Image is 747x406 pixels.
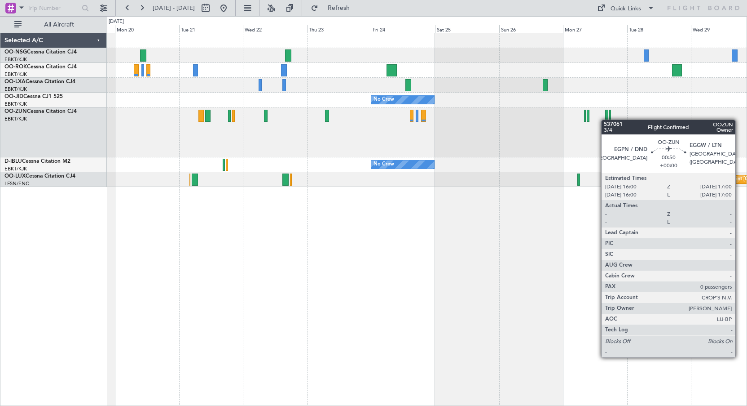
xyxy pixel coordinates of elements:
a: OO-ROKCessna Citation CJ4 [4,64,77,70]
button: All Aircraft [10,18,97,32]
a: OO-LUXCessna Citation CJ4 [4,174,75,179]
a: LFSN/ENC [4,180,29,187]
a: OO-JIDCessna CJ1 525 [4,94,63,99]
div: Sun 26 [499,25,563,33]
div: Tue 28 [627,25,691,33]
span: OO-LXA [4,79,26,85]
div: Thu 23 [307,25,371,33]
span: OO-JID [4,94,23,99]
a: OO-NSGCessna Citation CJ4 [4,49,77,55]
span: Refresh [320,5,358,11]
span: All Aircraft [23,22,95,28]
span: [DATE] - [DATE] [153,4,195,12]
div: [DATE] [109,18,124,26]
span: OO-NSG [4,49,27,55]
div: No Crew [373,93,394,107]
div: No Crew [373,158,394,171]
span: OO-LUX [4,174,26,179]
a: D-IBLUCessna Citation M2 [4,159,70,164]
a: EBKT/KJK [4,165,27,172]
a: EBKT/KJK [4,56,27,63]
a: EBKT/KJK [4,86,27,93]
div: Sat 25 [435,25,499,33]
div: Fri 24 [371,25,435,33]
div: Mon 20 [115,25,179,33]
a: OO-ZUNCessna Citation CJ4 [4,109,77,114]
a: OO-LXACessna Citation CJ4 [4,79,75,85]
button: Quick Links [593,1,659,15]
div: Tue 21 [179,25,243,33]
input: Trip Number [27,1,79,15]
span: OO-ROK [4,64,27,70]
a: EBKT/KJK [4,71,27,78]
div: Mon 27 [563,25,627,33]
a: EBKT/KJK [4,101,27,107]
span: D-IBLU [4,159,22,164]
a: EBKT/KJK [4,116,27,122]
div: Quick Links [611,4,641,13]
div: Wed 22 [243,25,307,33]
span: OO-ZUN [4,109,27,114]
button: Refresh [307,1,360,15]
